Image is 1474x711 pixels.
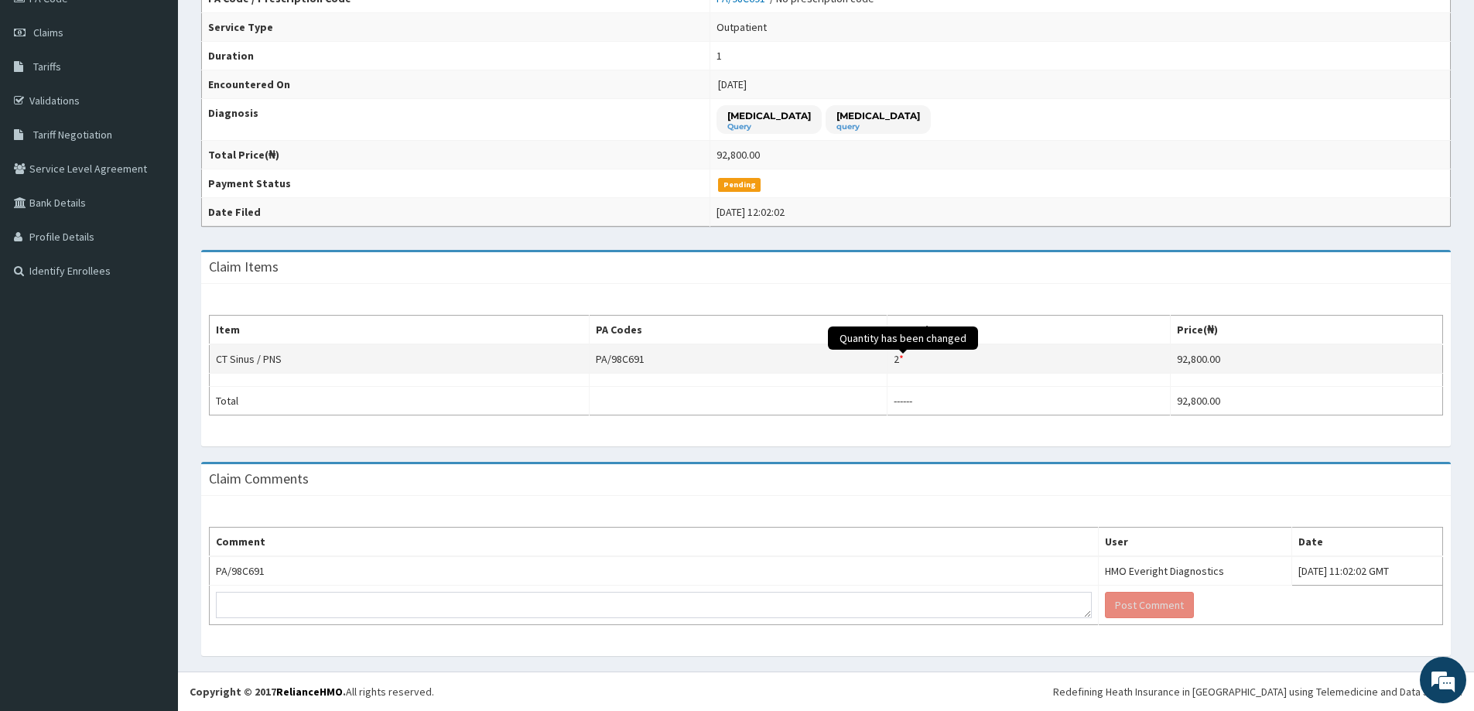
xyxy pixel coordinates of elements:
[202,42,710,70] th: Duration
[1053,684,1462,699] div: Redefining Heath Insurance in [GEOGRAPHIC_DATA] using Telemedicine and Data Science!
[887,387,1171,415] td: ------
[1099,528,1291,557] th: User
[590,316,887,345] th: PA Codes
[276,685,343,699] a: RelianceHMO
[716,19,767,35] div: Outpatient
[209,260,279,274] h3: Claim Items
[836,109,920,122] p: [MEDICAL_DATA]
[1171,387,1443,415] td: 92,800.00
[202,99,710,141] th: Diagnosis
[1291,528,1442,557] th: Date
[178,672,1474,711] footer: All rights reserved.
[202,198,710,227] th: Date Filed
[33,60,61,73] span: Tariffs
[190,685,346,699] strong: Copyright © 2017 .
[1105,592,1194,618] button: Post Comment
[727,123,811,131] small: Query
[209,472,309,486] h3: Claim Comments
[887,316,1171,345] th: Quantity
[887,344,1171,374] td: 2
[718,178,761,192] span: Pending
[210,344,590,374] td: CT Sinus / PNS
[202,70,710,99] th: Encountered On
[716,204,785,220] div: [DATE] 12:02:02
[1291,556,1442,586] td: [DATE] 11:02:02 GMT
[210,556,1099,586] td: PA/98C691
[716,48,722,63] div: 1
[836,123,920,131] small: query
[828,326,978,350] span: Quantity has been changed
[590,344,887,374] td: PA/98C691
[210,387,590,415] td: Total
[718,77,747,91] span: [DATE]
[716,147,760,162] div: 92,800.00
[1171,316,1443,345] th: Price(₦)
[33,26,63,39] span: Claims
[202,13,710,42] th: Service Type
[727,109,811,122] p: [MEDICAL_DATA]
[1099,556,1291,586] td: HMO Everight Diagnostics
[1171,344,1443,374] td: 92,800.00
[210,316,590,345] th: Item
[33,128,112,142] span: Tariff Negotiation
[210,528,1099,557] th: Comment
[202,169,710,198] th: Payment Status
[202,141,710,169] th: Total Price(₦)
